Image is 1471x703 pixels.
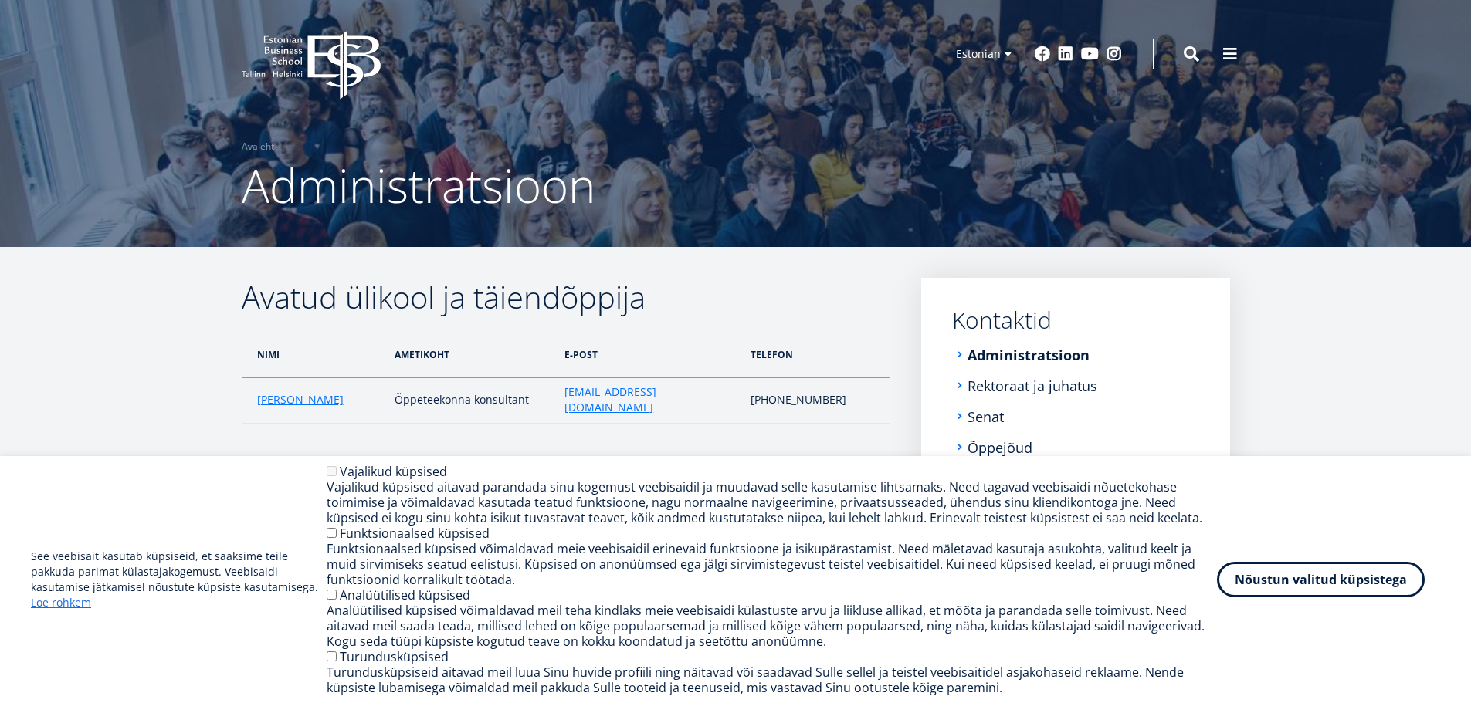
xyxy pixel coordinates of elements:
label: Analüütilised küpsised [340,586,470,603]
a: Senat [968,409,1004,424]
td: [PHONE_NUMBER] [743,377,890,424]
td: Õppeteekonna konsultant [387,377,557,424]
a: Youtube [1081,46,1099,62]
a: Loe rohkem [31,595,91,610]
div: Vajalikud küpsised aitavad parandada sinu kogemust veebisaidil ja muudavad selle kasutamise lihts... [327,479,1217,526]
a: Administratsioon [968,347,1090,363]
th: e-post [557,332,743,377]
a: Avaleht [242,139,274,154]
a: Õppejõud [968,440,1032,455]
label: Vajalikud küpsised [340,463,447,480]
div: Funktsionaalsed küpsised võimaldavad meie veebisaidil erinevaid funktsioone ja isikupärastamist. ... [327,541,1217,587]
a: [PERSON_NAME] [257,392,344,407]
h2: Bakalaureuse- ja magistriõpe [242,455,890,494]
a: [EMAIL_ADDRESS][DOMAIN_NAME] [564,384,735,415]
span: Administratsioon [242,154,595,217]
div: Analüütilised küpsised võimaldavad meil teha kindlaks meie veebisaidi külastuste arvu ja liikluse... [327,603,1217,649]
label: Funktsionaalsed küpsised [340,525,490,542]
h2: Avatud ülikool ja täiendõppija [242,278,890,316]
a: Facebook [1035,46,1050,62]
th: nimi [242,332,387,377]
th: telefon [743,332,890,377]
div: Turundusküpsiseid aitavad meil luua Sinu huvide profiili ning näitavad või saadavad Sulle sellel ... [327,664,1217,695]
a: Rektoraat ja juhatus [968,378,1097,394]
p: See veebisait kasutab küpsiseid, et saaksime teile pakkuda parimat külastajakogemust. Veebisaidi ... [31,549,327,610]
a: Linkedin [1058,46,1073,62]
a: Instagram [1107,46,1122,62]
th: ametikoht [387,332,557,377]
label: Turundusküpsised [340,648,449,665]
a: Kontaktid [952,309,1199,332]
button: Nõustun valitud küpsistega [1217,562,1425,597]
